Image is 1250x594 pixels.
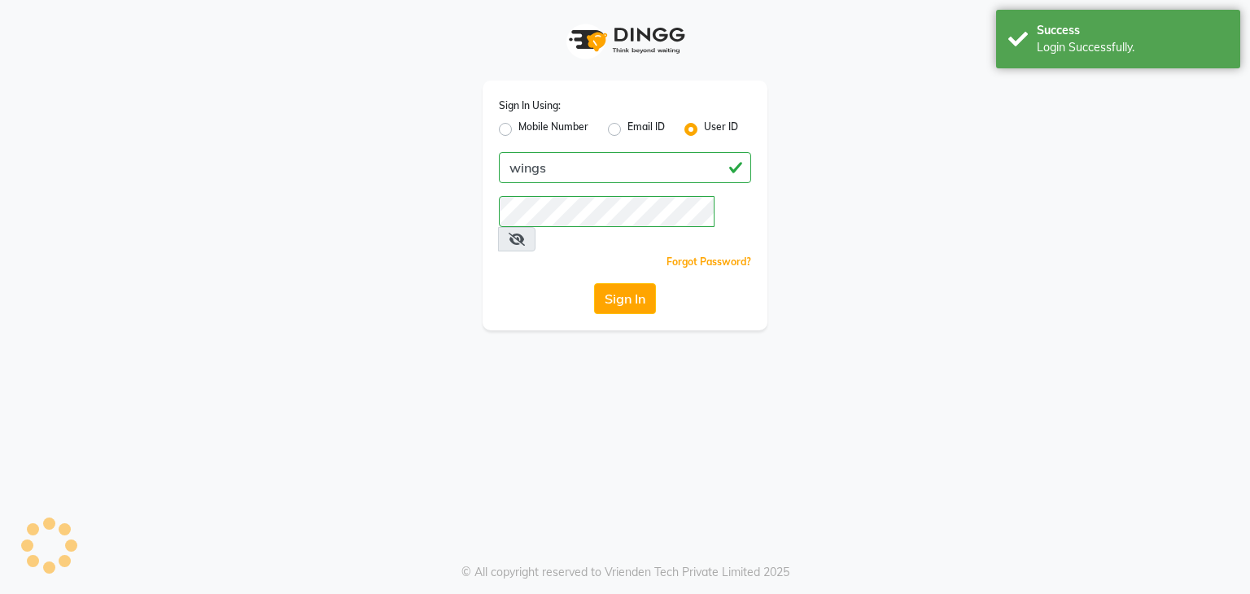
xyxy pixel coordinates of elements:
a: Forgot Password? [667,256,751,268]
div: Login Successfully. [1037,39,1228,56]
label: Mobile Number [518,120,588,139]
label: Sign In Using: [499,98,561,113]
input: Username [499,152,751,183]
label: Email ID [627,120,665,139]
button: Sign In [594,283,656,314]
img: logo1.svg [560,16,690,64]
label: User ID [704,120,738,139]
div: Success [1037,22,1228,39]
input: Username [499,196,715,227]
